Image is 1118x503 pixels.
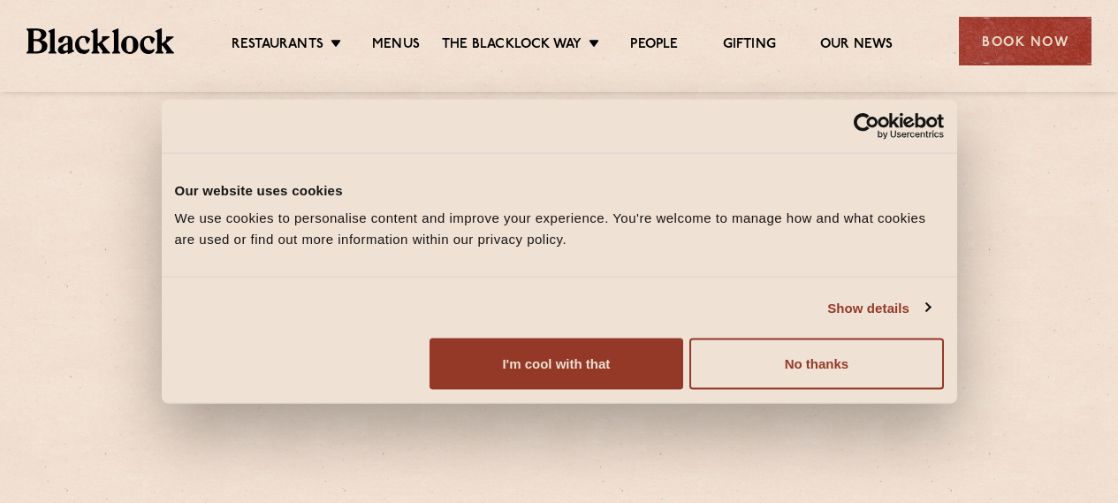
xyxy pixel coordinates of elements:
a: Show details [827,297,930,318]
a: Usercentrics Cookiebot - opens in a new window [789,112,944,139]
div: Our website uses cookies [175,179,944,201]
a: Our News [820,36,894,56]
a: Menus [372,36,420,56]
a: The Blacklock Way [442,36,582,56]
div: Book Now [959,17,1091,65]
a: People [630,36,678,56]
button: No thanks [689,339,943,390]
a: Restaurants [232,36,323,56]
div: We use cookies to personalise content and improve your experience. You're welcome to manage how a... [175,208,944,250]
a: Gifting [723,36,776,56]
img: BL_Textured_Logo-footer-cropped.svg [27,28,174,53]
button: I'm cool with that [430,339,683,390]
